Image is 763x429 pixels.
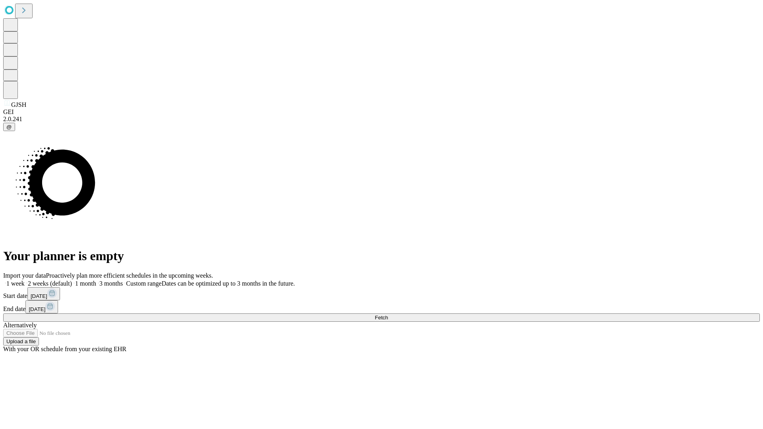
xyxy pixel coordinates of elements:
div: End date [3,300,760,313]
button: @ [3,123,15,131]
span: [DATE] [29,306,45,312]
span: 2 weeks (default) [28,280,72,287]
span: Custom range [126,280,161,287]
span: Proactively plan more efficient schedules in the upcoming weeks. [46,272,213,279]
button: [DATE] [27,287,60,300]
span: 3 months [99,280,123,287]
button: [DATE] [25,300,58,313]
span: 1 week [6,280,25,287]
span: 1 month [75,280,96,287]
div: GEI [3,108,760,116]
span: [DATE] [31,293,47,299]
div: Start date [3,287,760,300]
span: @ [6,124,12,130]
span: Import your data [3,272,46,279]
button: Upload a file [3,337,39,346]
span: Dates can be optimized up to 3 months in the future. [162,280,295,287]
span: With your OR schedule from your existing EHR [3,346,126,352]
span: GJSH [11,101,26,108]
button: Fetch [3,313,760,322]
span: Fetch [375,315,388,321]
div: 2.0.241 [3,116,760,123]
h1: Your planner is empty [3,249,760,263]
span: Alternatively [3,322,37,329]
